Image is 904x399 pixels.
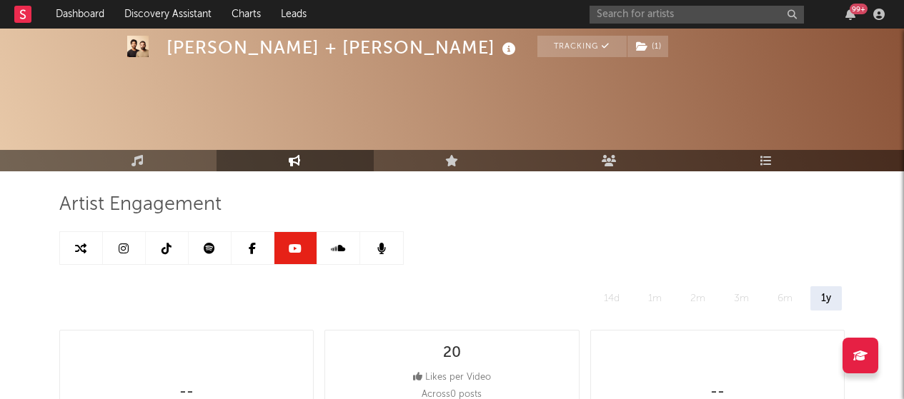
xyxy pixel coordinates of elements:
[627,36,669,57] span: ( 1 )
[590,6,804,24] input: Search for artists
[167,36,520,59] div: [PERSON_NAME] + [PERSON_NAME]
[593,286,630,310] div: 14d
[59,196,222,213] span: Artist Engagement
[845,9,855,20] button: 99+
[810,286,842,310] div: 1y
[443,345,461,362] div: 20
[627,36,668,57] button: (1)
[637,286,672,310] div: 1m
[413,369,491,386] div: Likes per Video
[723,286,760,310] div: 3m
[767,286,803,310] div: 6m
[537,36,627,57] button: Tracking
[680,286,716,310] div: 2m
[850,4,868,14] div: 99 +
